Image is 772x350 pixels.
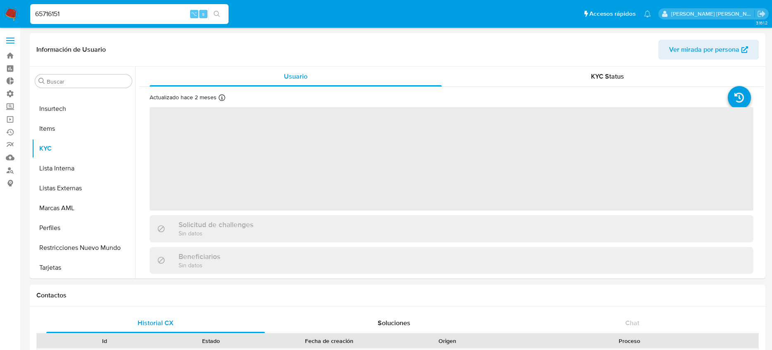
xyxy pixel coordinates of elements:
span: Accesos rápidos [589,10,636,18]
div: Proceso [506,337,753,345]
button: search-icon [208,8,225,20]
span: Usuario [284,72,307,81]
h1: Contactos [36,291,759,300]
h3: Beneficiarios [179,252,220,261]
button: Listas Externas [32,178,135,198]
p: Actualizado hace 2 meses [150,93,217,101]
button: Buscar [38,78,45,84]
a: Notificaciones [644,10,651,17]
span: ‌ [150,107,753,211]
button: Perfiles [32,218,135,238]
input: Buscar usuario o caso... [30,9,229,19]
h3: Solicitud de challenges [179,220,253,229]
span: s [202,10,205,18]
div: BeneficiariosSin datos [150,247,753,274]
button: KYC [32,139,135,158]
div: Fecha de creación [270,337,388,345]
button: Ver mirada por persona [658,40,759,60]
span: KYC Status [591,72,624,81]
button: Lista Interna [32,158,135,178]
div: Solicitud de challengesSin datos [150,215,753,242]
p: Sin datos [179,229,253,237]
span: ⌥ [191,10,197,18]
span: Chat [625,318,639,328]
span: Ver mirada por persona [669,40,739,60]
p: Sin datos [179,261,220,269]
div: Origen [400,337,495,345]
p: giuliana.competiello@mercadolibre.com [671,10,755,18]
button: Items [32,119,135,139]
div: Id [57,337,152,345]
button: Insurtech [32,99,135,119]
div: Estado [163,337,258,345]
input: Buscar [47,78,129,85]
button: Restricciones Nuevo Mundo [32,238,135,258]
button: Tarjetas [32,258,135,278]
h1: Información de Usuario [36,46,106,54]
span: Soluciones [378,318,410,328]
span: Historial CX [138,318,174,328]
a: Salir [757,10,766,18]
button: Marcas AML [32,198,135,218]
